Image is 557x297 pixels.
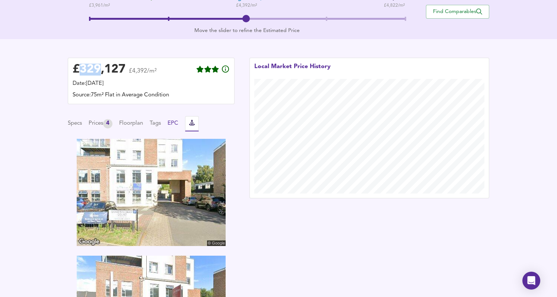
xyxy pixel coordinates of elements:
[129,68,157,79] span: £4,392/m²
[89,119,112,128] button: Prices4
[168,119,178,128] button: EPC
[68,119,82,128] button: Specs
[73,64,125,75] div: £ 329,127
[89,27,405,34] div: Move the slider to refine the Estimated Price
[73,80,230,88] div: Date: [DATE]
[119,119,143,128] button: Floorplan
[426,5,489,19] button: Find Comparables
[103,119,112,128] div: 4
[73,91,230,99] div: Source: 75m² Flat in Average Condition
[236,2,257,9] span: £ 4,392 / m²
[384,2,405,9] span: £ 4,822 / m²
[254,63,331,79] div: Local Market Price History
[522,272,540,290] div: Open Intercom Messenger
[150,119,161,128] button: Tags
[89,2,163,9] span: £ 3,961 / m²
[77,139,226,246] img: streetview
[430,8,485,15] span: Find Comparables
[89,119,112,128] div: Prices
